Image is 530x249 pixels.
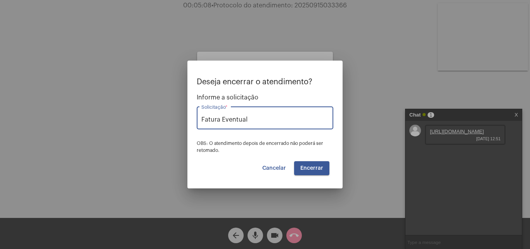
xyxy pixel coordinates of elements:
span: Cancelar [262,165,286,171]
button: Encerrar [294,161,329,175]
button: Cancelar [256,161,292,175]
span: Encerrar [300,165,323,171]
p: Deseja encerrar o atendimento? [197,78,333,86]
span: Informe a solicitação [197,94,333,101]
input: Buscar solicitação [201,116,329,123]
span: OBS: O atendimento depois de encerrado não poderá ser retomado. [197,141,323,153]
